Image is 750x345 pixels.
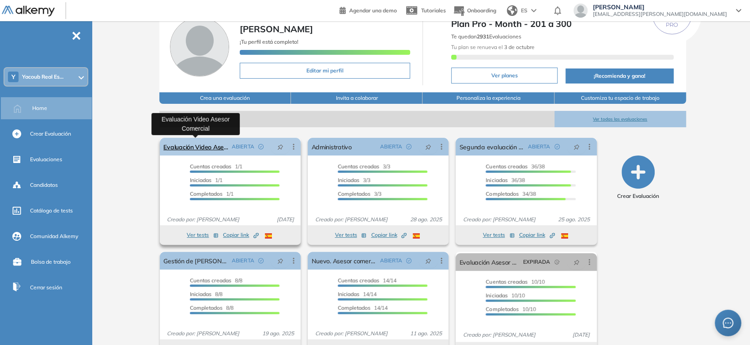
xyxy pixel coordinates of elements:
button: pushpin [418,140,438,154]
span: [EMAIL_ADDRESS][PERSON_NAME][DOMAIN_NAME] [593,11,727,18]
b: 3 de octubre [503,44,535,50]
span: Completados [190,304,222,311]
span: 3/3 [338,177,370,183]
span: Completados [486,306,518,312]
span: Tutoriales [421,7,446,14]
button: Invita a colaborar [291,92,422,104]
span: pushpin [425,143,431,150]
img: ESP [413,233,420,239]
span: Creado por: [PERSON_NAME] [459,216,539,224]
img: Foto de perfil [170,17,229,76]
span: check-circle [258,258,264,263]
span: Cerrar sesión [30,284,62,292]
span: Cuentas creadas [338,277,379,284]
button: Copiar link [519,230,555,240]
a: Evaluación Asesor Comercial [459,253,519,271]
a: Segunda evaluación - Asesor Comercial. [459,138,524,155]
span: ABIERTA [380,143,402,151]
span: ES [521,7,528,15]
button: pushpin [271,254,290,268]
span: Completados [338,304,370,311]
span: 11 ago. 2025 [406,330,445,337]
span: Copiar link [519,231,555,239]
span: Home [32,104,47,112]
b: 2931 [477,33,489,40]
span: Iniciadas [190,291,211,297]
button: Ver planes [451,68,558,83]
span: field-time [554,259,560,265]
span: check-circle [554,144,560,149]
span: 1/1 [190,163,242,170]
img: ESP [561,233,568,239]
span: Iniciadas [486,177,507,183]
span: Crear Evaluación [617,192,659,200]
span: [PERSON_NAME] [593,4,727,11]
span: Evaluaciones [30,155,62,163]
a: Agendar una demo [339,4,397,15]
div: Evaluación Video Asesor Comercial [151,113,240,135]
img: Logo [2,6,55,17]
span: 3/3 [338,190,381,197]
button: Ver todas las evaluaciones [554,111,686,127]
span: Tu plan se renueva el [451,44,535,50]
span: 8/8 [190,304,234,311]
a: Administrativo [311,138,351,155]
span: Agendar una demo [349,7,397,14]
span: Iniciadas [338,177,359,183]
span: Creado por: [PERSON_NAME] [163,330,243,337]
span: 36/38 [486,163,544,170]
span: Cuentas creadas [486,278,527,285]
span: Iniciadas [338,291,359,297]
span: pushpin [425,257,431,264]
span: check-circle [406,144,411,149]
button: Editar mi perfil [240,63,410,79]
button: Ver tests [335,230,366,240]
button: pushpin [271,140,290,154]
span: 34/38 [486,190,535,197]
span: check-circle [258,144,264,149]
span: Plan Pro - Month - 201 a 300 [451,17,674,30]
button: pushpin [567,140,586,154]
img: world [507,5,517,16]
span: ABIERTA [380,257,402,265]
span: [PERSON_NAME] [240,23,313,34]
span: Evaluaciones abiertas [159,111,554,127]
span: 19 ago. 2025 [258,330,297,337]
button: Crear Evaluación [617,155,659,200]
span: 1/1 [190,190,234,197]
span: ABIERTA [232,257,254,265]
span: Copiar link [371,231,407,239]
span: Comunidad Alkemy [30,232,78,240]
span: 14/14 [338,304,388,311]
span: pushpin [277,143,283,150]
span: 1/1 [190,177,222,183]
span: Creado por: [PERSON_NAME] [163,216,243,224]
button: Customiza tu espacio de trabajo [554,92,686,104]
span: check-circle [406,258,411,263]
span: 14/14 [338,291,377,297]
span: Creado por: [PERSON_NAME] [311,216,391,224]
button: Ver tests [483,230,515,240]
button: Personaliza la experiencia [422,92,554,104]
span: 10/10 [486,292,524,299]
span: 36/38 [486,177,524,183]
span: ABIERTA [232,143,254,151]
button: Copiar link [371,230,407,240]
span: EXPIRADA [523,258,550,266]
span: Onboarding [467,7,496,14]
span: 10/10 [486,306,535,312]
a: Evaluación Video Asesor Comercial [163,138,228,155]
img: ESP [265,233,272,239]
span: Catálogo de tests [30,207,73,215]
span: 3/3 [338,163,390,170]
span: Creado por: [PERSON_NAME] [459,331,539,339]
button: Ver tests [187,230,219,240]
span: ¡Tu perfil está completo! [240,38,298,45]
span: Iniciadas [190,177,211,183]
span: Cuentas creadas [190,277,231,284]
span: ABIERTA [528,143,550,151]
span: message [723,318,733,328]
span: Completados [338,190,370,197]
span: Copiar link [223,231,259,239]
span: Cuentas creadas [338,163,379,170]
